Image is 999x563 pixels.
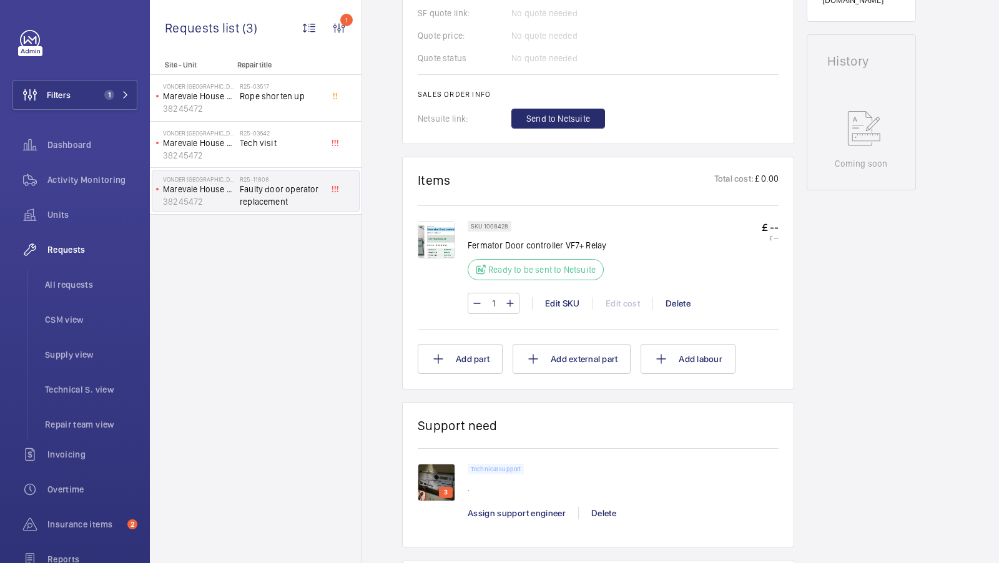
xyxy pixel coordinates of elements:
h2: R25-03517 [240,82,322,90]
h2: Sales order info [418,90,779,99]
span: 2 [127,519,137,529]
span: Filters [47,89,71,101]
p: 38245472 [163,195,235,208]
span: CSM view [45,313,137,326]
h1: Support need [418,418,498,433]
button: Add part [418,344,503,374]
p: Technical support [471,467,521,471]
span: Dashboard [47,139,137,151]
span: Faulty door operator replacement [240,183,322,208]
p: Fermator Door controller VF7+ Relay [468,239,611,252]
span: Tech visit [240,137,322,149]
span: Insurance items [47,518,122,531]
img: Xy09EydKqf22wfm90v_M4B3PoJKXcJSDlGQI-71VdCOY53_l.png [418,221,455,258]
span: Rope shorten up [240,90,322,102]
p: 3 [441,487,450,498]
span: Overtime [47,483,137,496]
button: Add external part [513,344,631,374]
p: Marevale House Right Hand [163,183,235,195]
p: Total cost: [714,172,754,188]
p: Repair title [237,61,320,69]
span: All requests [45,278,137,291]
p: 38245472 [163,149,235,162]
button: Add labour [641,344,736,374]
button: Filters1 [12,80,137,110]
div: Delete [652,297,703,310]
div: Delete [578,507,629,519]
p: £ 0.00 [754,172,779,188]
span: Units [47,208,137,221]
span: Invoicing [47,448,137,461]
button: Send to Netsuite [511,109,605,129]
p: Marevale House Right Hand [163,90,235,102]
h2: R25-11808 [240,175,322,183]
p: Site - Unit [150,61,232,69]
p: Ready to be sent to Netsuite [488,263,596,276]
p: SKU 1008428 [471,224,508,228]
span: Requests list [165,20,242,36]
div: Edit SKU [532,297,593,310]
span: Send to Netsuite [526,112,590,125]
span: Requests [47,243,137,256]
p: Vonder [GEOGRAPHIC_DATA] [163,82,235,90]
p: £ -- [762,234,779,242]
p: 38245472 [163,102,235,115]
p: Vonder [GEOGRAPHIC_DATA] [163,129,235,137]
p: £ -- [762,221,779,234]
span: Repair team view [45,418,137,431]
p: Coming soon [835,157,887,170]
h2: R25-03642 [240,129,322,137]
span: 1 [104,90,114,100]
span: Supply view [45,348,137,361]
span: Assign support engineer [468,508,566,518]
h1: Items [418,172,451,188]
img: 1757010422701-5d8b22bc-1f01-4a3c-a1b7-ce5cb66adf73 [418,464,455,501]
p: Vonder [GEOGRAPHIC_DATA] [163,175,235,183]
h1: History [827,55,895,67]
span: Technical S. view [45,383,137,396]
span: Activity Monitoring [47,174,137,186]
p: . [468,482,531,494]
p: Marevale House Right Hand [163,137,235,149]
